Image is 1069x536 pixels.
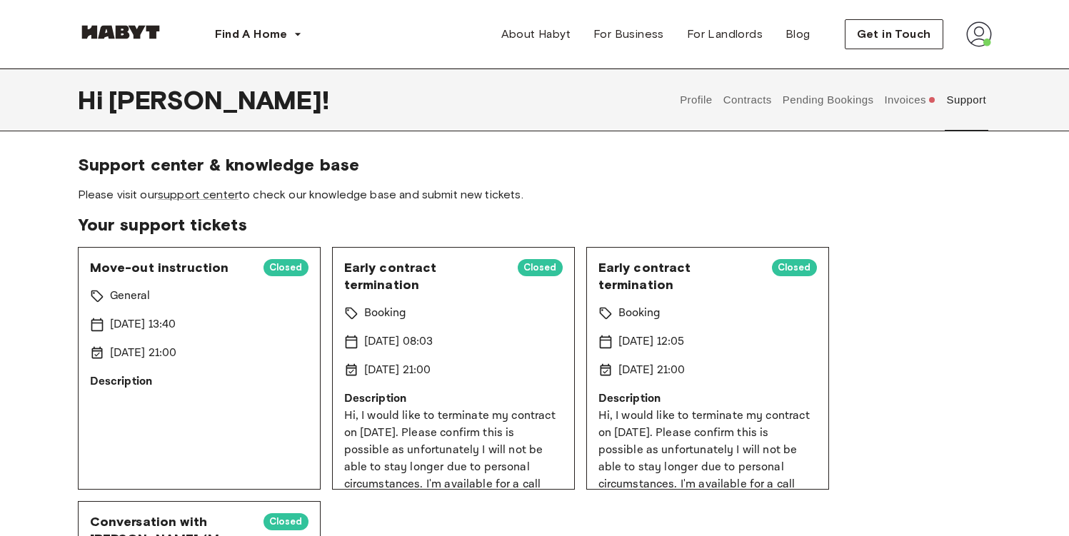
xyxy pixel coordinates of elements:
[883,69,938,131] button: Invoices
[786,26,810,43] span: Blog
[721,69,773,131] button: Contracts
[675,69,992,131] div: user profile tabs
[90,259,252,276] span: Move-out instruction
[598,259,761,293] span: Early contract termination
[264,515,308,529] span: Closed
[618,305,661,322] p: Booking
[781,69,875,131] button: Pending Bookings
[344,390,563,408] p: Description
[364,305,407,322] p: Booking
[772,261,817,275] span: Closed
[364,333,433,350] p: [DATE] 08:03
[518,261,563,275] span: Closed
[618,333,685,350] p: [DATE] 12:05
[501,26,571,43] span: About Habyt
[78,187,992,203] span: Please visit our to check our knowledge base and submit new tickets.
[687,26,763,43] span: For Landlords
[845,19,943,49] button: Get in Touch
[344,408,563,510] p: Hi, I would like to terminate my contract on [DATE]. Please confirm this is possible as unfortuna...
[598,408,817,510] p: Hi, I would like to terminate my contract on [DATE]. Please confirm this is possible as unfortuna...
[676,20,774,49] a: For Landlords
[204,20,313,49] button: Find A Home
[215,26,288,43] span: Find A Home
[618,362,686,379] p: [DATE] 21:00
[110,288,151,305] p: General
[78,214,992,236] span: Your support tickets
[344,259,506,293] span: Early contract termination
[593,26,664,43] span: For Business
[78,154,992,176] span: Support center & knowledge base
[158,188,239,201] a: support center
[857,26,931,43] span: Get in Touch
[110,316,176,333] p: [DATE] 13:40
[966,21,992,47] img: avatar
[364,362,431,379] p: [DATE] 21:00
[945,69,988,131] button: Support
[78,85,109,115] span: Hi
[598,390,817,408] p: Description
[582,20,676,49] a: For Business
[109,85,329,115] span: [PERSON_NAME] !
[110,345,177,362] p: [DATE] 21:00
[90,373,308,390] p: Description
[678,69,715,131] button: Profile
[774,20,822,49] a: Blog
[490,20,582,49] a: About Habyt
[78,25,164,39] img: Habyt
[264,261,308,275] span: Closed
